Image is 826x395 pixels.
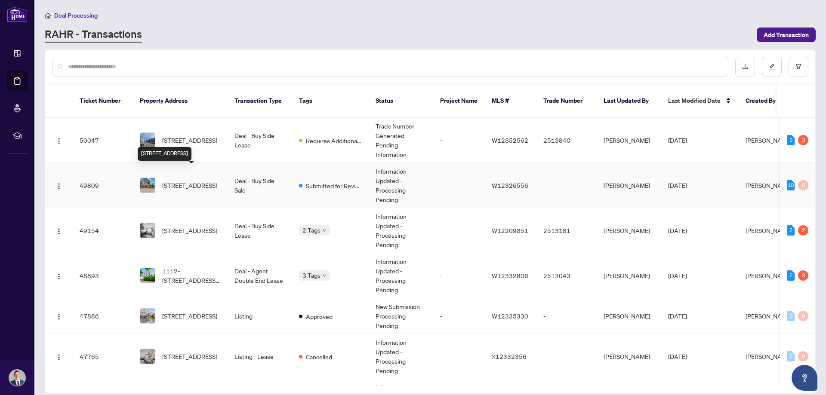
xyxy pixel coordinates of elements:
span: [DATE] [668,227,687,234]
td: - [433,334,485,379]
span: Requires Additional Docs [306,136,362,145]
img: thumbnail-img [140,309,155,323]
td: [PERSON_NAME] [597,163,661,208]
a: RAHR - Transactions [45,27,142,43]
div: 2 [787,225,795,236]
td: 2513840 [536,118,597,163]
span: [STREET_ADDRESS] [162,352,217,361]
span: Add Transaction [764,28,809,42]
td: Information Updated - Processing Pending [369,334,433,379]
div: 3 [787,135,795,145]
div: 0 [787,351,795,361]
td: - [433,298,485,334]
td: - [433,118,485,163]
span: [PERSON_NAME] [746,272,792,279]
button: Logo [52,309,66,323]
div: 10 [787,180,795,190]
td: 48893 [73,253,133,298]
th: Last Updated By [597,84,661,118]
span: [STREET_ADDRESS] [162,135,217,145]
div: [STREET_ADDRESS] [138,147,191,161]
img: thumbnail-img [140,178,155,193]
button: filter [789,57,808,77]
img: Profile Icon [9,370,25,386]
td: Information Updated - Processing Pending [369,208,433,253]
span: down [322,273,327,278]
button: Logo [52,178,66,192]
span: [DATE] [668,136,687,144]
td: 2513043 [536,253,597,298]
td: 50047 [73,118,133,163]
td: [PERSON_NAME] [597,253,661,298]
th: Tags [292,84,369,118]
td: Deal - Buy Side Sale [228,163,292,208]
button: Open asap [792,365,817,391]
span: filter [795,64,801,70]
th: Status [369,84,433,118]
td: 49809 [73,163,133,208]
img: thumbnail-img [140,223,155,238]
td: [PERSON_NAME] [597,208,661,253]
th: Trade Number [536,84,597,118]
span: Deal Processing [54,12,98,19]
td: [PERSON_NAME] [597,118,661,163]
div: 0 [787,311,795,321]
td: - [433,253,485,298]
span: 2 Tags [302,225,321,235]
td: Deal - Buy Side Lease [228,208,292,253]
th: Created By [739,84,790,118]
div: 2 [787,270,795,281]
td: 49154 [73,208,133,253]
button: Logo [52,133,66,147]
img: thumbnail-img [140,268,155,283]
td: New Submission - Processing Pending [369,298,433,334]
img: Logo [55,228,62,235]
td: Listing - Lease [228,334,292,379]
td: Information Updated - Processing Pending [369,163,433,208]
td: - [433,208,485,253]
span: download [742,64,748,70]
img: logo [7,6,28,22]
span: W12209851 [492,227,528,234]
div: 3 [798,135,808,145]
span: 1112-[STREET_ADDRESS][PERSON_NAME] [162,266,221,285]
th: Project Name [433,84,485,118]
td: - [536,163,597,208]
span: [STREET_ADDRESS] [162,181,217,190]
span: [DATE] [668,181,687,189]
span: [STREET_ADDRESS] [162,311,217,321]
th: Ticket Number [73,84,133,118]
span: Approved [306,312,333,321]
div: 3 [798,270,808,281]
img: Logo [55,273,62,280]
button: Logo [52,224,66,237]
th: Property Address [133,84,228,118]
span: W12352562 [492,136,528,144]
td: Deal - Agent Double End Lease [228,253,292,298]
button: download [735,57,755,77]
td: 2513181 [536,208,597,253]
span: [PERSON_NAME] [746,352,792,360]
img: thumbnail-img [140,349,155,364]
span: Submitted for Review [306,181,362,190]
span: [STREET_ADDRESS] [162,226,217,235]
span: [PERSON_NAME] [746,312,792,320]
td: - [536,334,597,379]
button: edit [762,57,782,77]
div: 0 [798,351,808,361]
th: Transaction Type [228,84,292,118]
td: 47765 [73,334,133,379]
td: Listing [228,298,292,334]
button: Add Transaction [757,28,816,42]
img: thumbnail-img [140,133,155,147]
span: 3 Tags [302,270,321,280]
td: Information Updated - Processing Pending [369,253,433,298]
img: Logo [55,354,62,361]
th: Last Modified Date [661,84,739,118]
td: - [536,298,597,334]
div: 2 [798,225,808,236]
td: Deal - Buy Side Lease [228,118,292,163]
span: [PERSON_NAME] [746,136,792,144]
td: [PERSON_NAME] [597,334,661,379]
span: W12335330 [492,312,528,320]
